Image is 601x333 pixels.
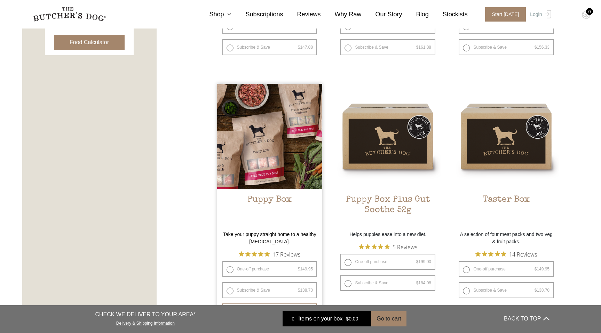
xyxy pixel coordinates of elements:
bdi: 184.08 [416,281,431,285]
span: $ [535,288,537,293]
bdi: 199.00 [416,259,431,264]
a: Shop [195,10,231,19]
p: Helps puppies ease into a new diet. [335,231,441,238]
div: 0 [288,315,298,322]
button: Food Calculator [54,35,125,50]
label: One-off purchase [340,254,435,270]
span: $ [416,259,419,264]
h2: Puppy Box Plus Gut Soothe 52g [335,195,441,227]
p: Take your puppy straight home to a healthy [MEDICAL_DATA]. [217,231,323,245]
button: Add item [222,303,317,317]
a: Reviews [283,10,321,19]
a: Subscriptions [231,10,283,19]
div: 0 [586,8,593,15]
label: Subscribe & Save [222,39,317,55]
a: 0 Items on your box $0.00 [283,311,371,326]
a: Taster BoxTaster Box [453,84,559,227]
h2: Puppy Box [217,195,323,227]
span: $ [346,316,349,322]
span: 14 Reviews [509,249,537,259]
span: $ [298,267,300,271]
button: Rated 5 out of 5 stars from 17 reviews. Jump to reviews. [239,249,300,259]
label: One-off purchase [459,261,554,277]
img: TBD_Cart-Empty.png [582,10,591,19]
a: Puppy Box [217,84,323,227]
a: Login [528,7,551,22]
span: $ [298,45,300,50]
bdi: 161.88 [416,45,431,50]
bdi: 149.95 [535,267,549,271]
label: One-off purchase [222,261,317,277]
span: $ [535,267,537,271]
span: 5 Reviews [393,242,417,252]
span: Items on your box [298,315,342,323]
span: $ [298,288,300,293]
label: Subscribe & Save [459,282,554,298]
bdi: 149.95 [298,267,313,271]
button: Rated 4.8 out of 5 stars from 5 reviews. Jump to reviews. [359,242,417,252]
span: Start [DATE] [485,7,526,22]
label: Subscribe & Save [459,39,554,55]
a: Start [DATE] [478,7,529,22]
label: Subscribe & Save [222,282,317,298]
span: $ [416,281,419,285]
a: Our Story [362,10,402,19]
a: Stockists [429,10,468,19]
p: A selection of four meat packs and two veg & fruit packs. [453,231,559,245]
a: Puppy Box Plus Gut Soothe 52gPuppy Box Plus Gut Soothe 52g [335,84,441,227]
img: Puppy Box Plus Gut Soothe 52g [335,84,441,189]
span: $ [416,45,419,50]
bdi: 138.70 [298,288,313,293]
span: 17 Reviews [272,249,300,259]
a: Blog [402,10,429,19]
button: Go to cart [371,311,406,326]
label: Subscribe & Save [340,39,435,55]
a: Delivery & Shipping Information [116,319,175,326]
bdi: 156.33 [535,45,549,50]
label: Subscribe & Save [340,275,435,291]
h2: Taster Box [453,195,559,227]
bdi: 147.08 [298,45,313,50]
bdi: 138.70 [535,288,549,293]
span: $ [535,45,537,50]
a: Why Raw [321,10,362,19]
bdi: 0.00 [346,316,358,322]
button: Rated 4.9 out of 5 stars from 14 reviews. Jump to reviews. [475,249,537,259]
p: CHECK WE DELIVER TO YOUR AREA* [95,310,196,319]
button: BACK TO TOP [504,310,549,327]
img: Taster Box [453,84,559,189]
